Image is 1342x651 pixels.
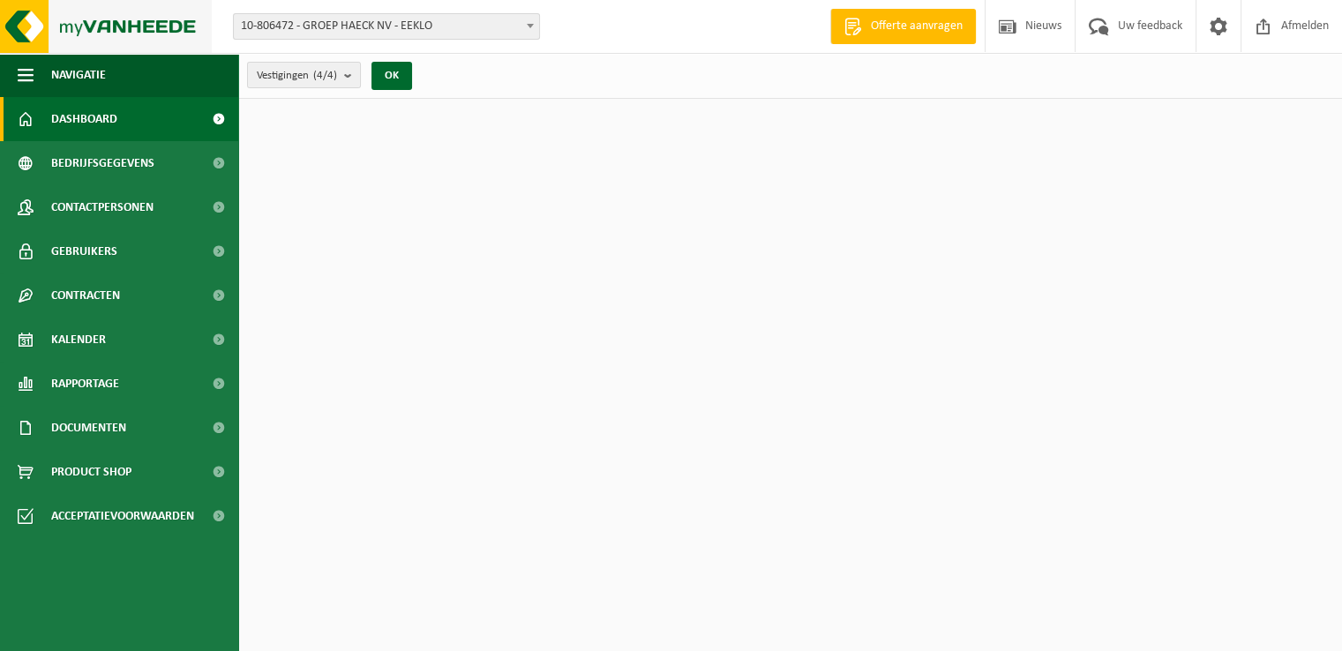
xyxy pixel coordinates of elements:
span: Dashboard [51,97,117,141]
count: (4/4) [313,70,337,81]
span: Rapportage [51,362,119,406]
a: Offerte aanvragen [830,9,976,44]
span: Vestigingen [257,63,337,89]
span: 10-806472 - GROEP HAECK NV - EEKLO [233,13,540,40]
span: Bedrijfsgegevens [51,141,154,185]
span: Gebruikers [51,229,117,273]
span: Navigatie [51,53,106,97]
span: Acceptatievoorwaarden [51,494,194,538]
span: Offerte aanvragen [866,18,967,35]
span: Documenten [51,406,126,450]
span: 10-806472 - GROEP HAECK NV - EEKLO [234,14,539,39]
span: Contactpersonen [51,185,154,229]
span: Contracten [51,273,120,318]
span: Product Shop [51,450,131,494]
button: OK [371,62,412,90]
button: Vestigingen(4/4) [247,62,361,88]
span: Kalender [51,318,106,362]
